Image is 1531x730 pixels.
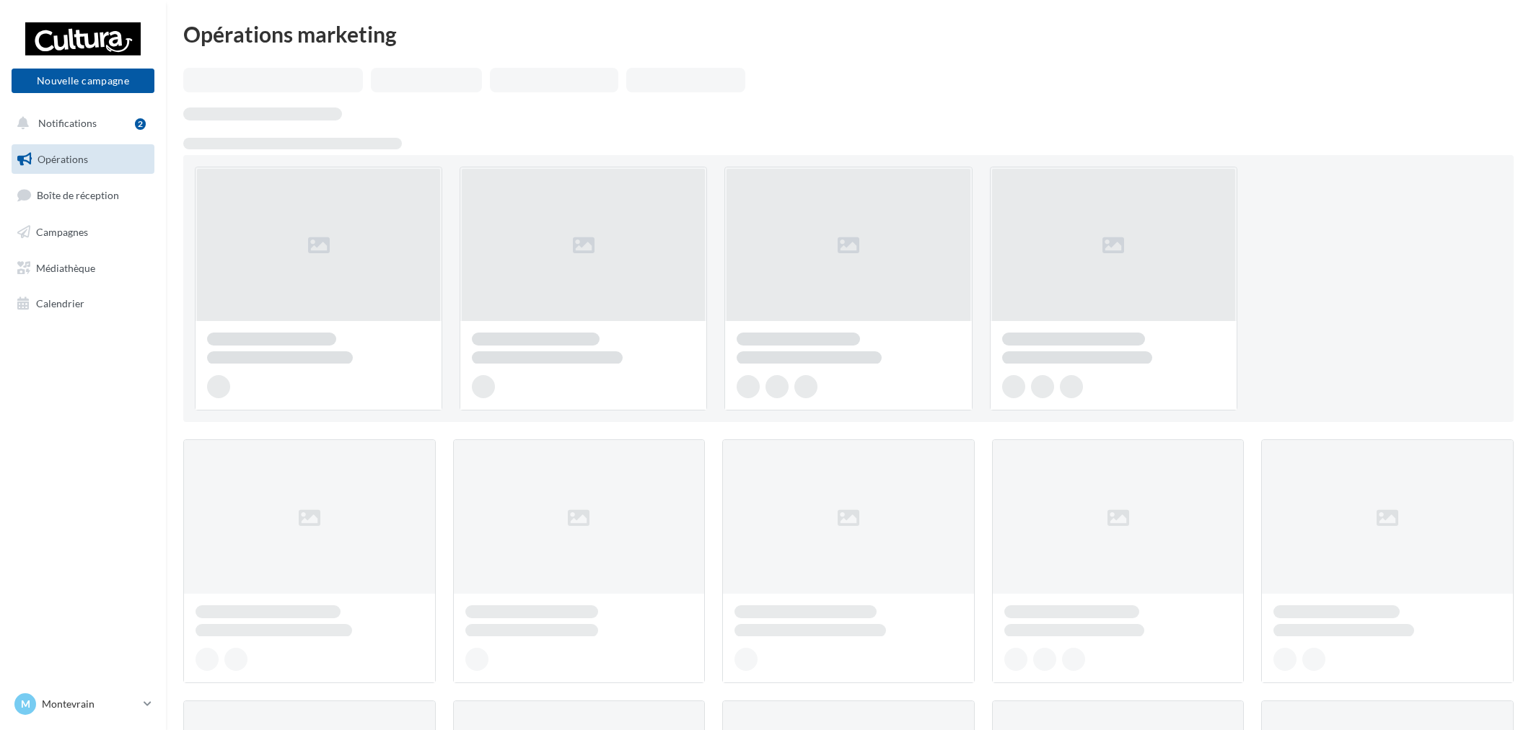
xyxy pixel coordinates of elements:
a: Boîte de réception [9,180,157,211]
p: Montevrain [42,697,138,711]
span: Médiathèque [36,261,95,273]
a: Opérations [9,144,157,175]
span: Boîte de réception [37,189,119,201]
span: Notifications [38,117,97,129]
span: Campagnes [36,226,88,238]
button: Nouvelle campagne [12,69,154,93]
a: Campagnes [9,217,157,247]
button: Notifications 2 [9,108,152,138]
div: 2 [135,118,146,130]
span: M [21,697,30,711]
a: M Montevrain [12,690,154,718]
a: Calendrier [9,289,157,319]
span: Opérations [38,153,88,165]
div: Opérations marketing [183,23,1514,45]
a: Médiathèque [9,253,157,283]
span: Calendrier [36,297,84,309]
